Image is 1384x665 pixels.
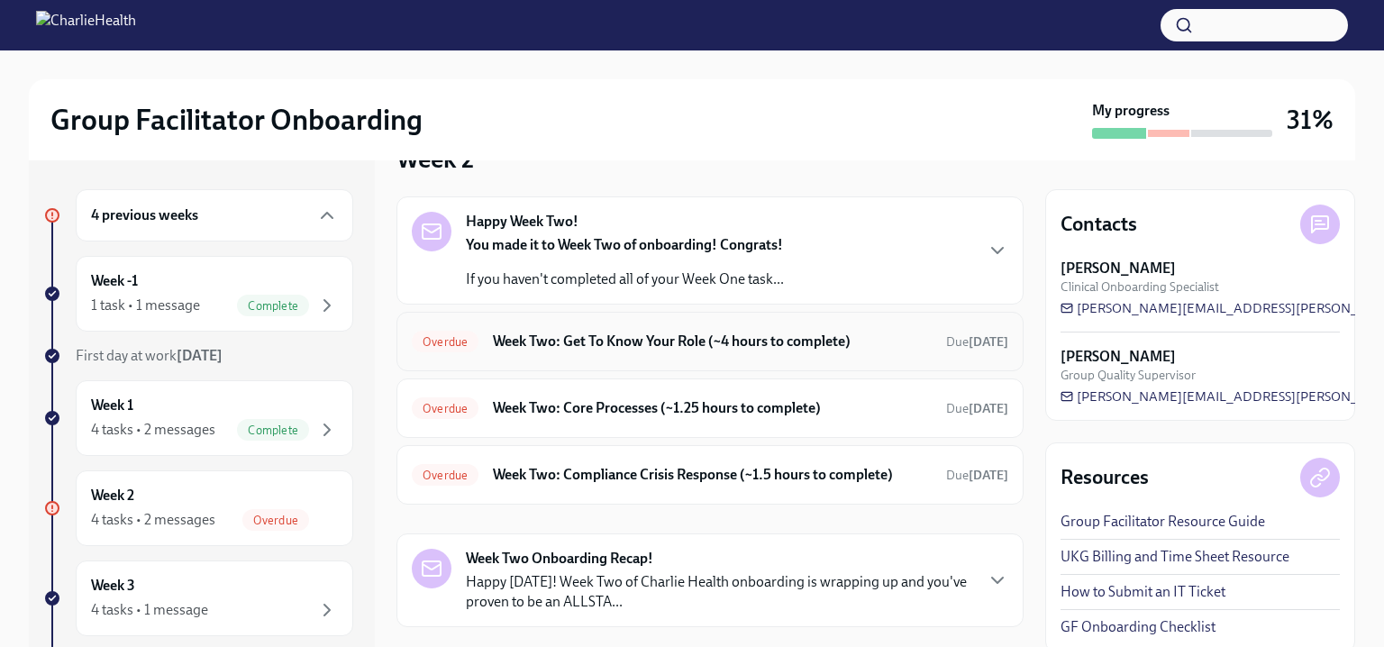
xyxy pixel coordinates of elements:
h6: Week Two: Compliance Crisis Response (~1.5 hours to complete) [493,465,932,485]
a: First day at work[DATE] [43,346,353,366]
h3: 31% [1287,104,1334,136]
a: Week 24 tasks • 2 messagesOverdue [43,470,353,546]
span: Group Quality Supervisor [1061,367,1196,384]
span: Overdue [412,469,478,482]
h6: Week 2 [91,486,134,506]
span: Clinical Onboarding Specialist [1061,278,1219,296]
a: Week 34 tasks • 1 message [43,560,353,636]
h6: 4 previous weeks [91,205,198,225]
p: Happy [DATE]! Week Two of Charlie Health onboarding is wrapping up and you've proven to be an ALL... [466,572,972,612]
span: September 16th, 2025 08:00 [946,467,1008,484]
span: Due [946,468,1008,483]
a: Week 14 tasks • 2 messagesComplete [43,380,353,456]
div: 4 previous weeks [76,189,353,241]
strong: You made it to Week Two of onboarding! Congrats! [466,236,783,253]
strong: My progress [1092,101,1170,121]
div: 4 tasks • 2 messages [91,420,215,440]
span: First day at work [76,347,223,364]
span: September 16th, 2025 08:00 [946,400,1008,417]
strong: Week Two Onboarding Recap! [466,549,653,569]
div: 1 task • 1 message [91,296,200,315]
strong: [PERSON_NAME] [1061,347,1176,367]
span: Overdue [412,335,478,349]
h4: Contacts [1061,211,1137,238]
strong: [PERSON_NAME] [1061,259,1176,278]
p: If you haven't completed all of your Week One task... [466,269,784,289]
strong: [DATE] [177,347,223,364]
a: OverdueWeek Two: Compliance Crisis Response (~1.5 hours to complete)Due[DATE] [412,460,1008,489]
strong: [DATE] [969,334,1008,350]
strong: [DATE] [969,401,1008,416]
span: Due [946,334,1008,350]
a: OverdueWeek Two: Core Processes (~1.25 hours to complete)Due[DATE] [412,394,1008,423]
span: Complete [237,299,309,313]
a: UKG Billing and Time Sheet Resource [1061,547,1289,567]
a: Group Facilitator Resource Guide [1061,512,1265,532]
h6: Week 3 [91,576,135,596]
span: September 16th, 2025 08:00 [946,333,1008,351]
img: CharlieHealth [36,11,136,40]
h4: Resources [1061,464,1149,491]
div: 4 tasks • 2 messages [91,510,215,530]
span: Overdue [412,402,478,415]
h2: Group Facilitator Onboarding [50,102,423,138]
h6: Week Two: Get To Know Your Role (~4 hours to complete) [493,332,932,351]
span: Due [946,401,1008,416]
strong: Happy Week Two! [466,212,578,232]
a: GF Onboarding Checklist [1061,617,1216,637]
h6: Week 1 [91,396,133,415]
strong: [DATE] [969,468,1008,483]
span: Complete [237,424,309,437]
a: OverdueWeek Two: Get To Know Your Role (~4 hours to complete)Due[DATE] [412,327,1008,356]
h6: Week Two: Core Processes (~1.25 hours to complete) [493,398,932,418]
h6: Week -1 [91,271,138,291]
a: How to Submit an IT Ticket [1061,582,1225,602]
div: 4 tasks • 1 message [91,600,208,620]
span: Overdue [242,514,309,527]
a: Week -11 task • 1 messageComplete [43,256,353,332]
